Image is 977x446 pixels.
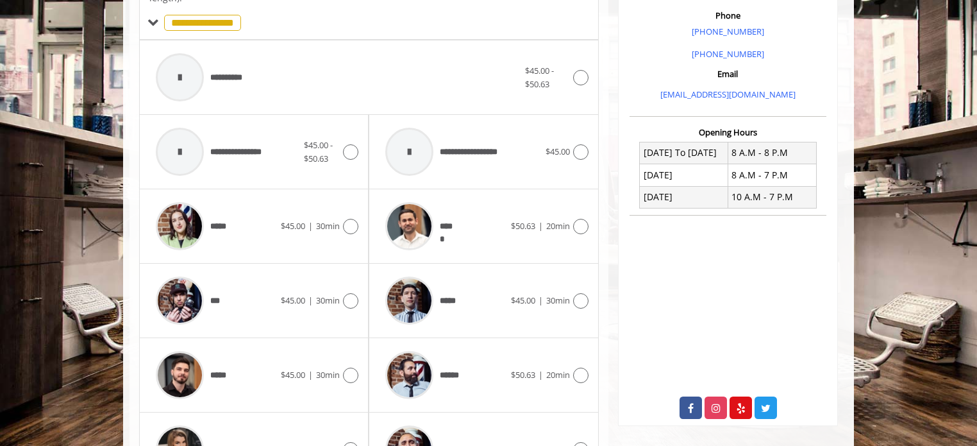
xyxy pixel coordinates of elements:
[308,369,313,381] span: |
[539,295,543,306] span: |
[281,220,305,232] span: $45.00
[546,369,570,381] span: 20min
[640,164,728,186] td: [DATE]
[308,220,313,232] span: |
[546,295,570,306] span: 30min
[660,89,796,100] a: [EMAIL_ADDRESS][DOMAIN_NAME]
[281,369,305,381] span: $45.00
[316,295,340,306] span: 30min
[546,220,570,232] span: 20min
[692,48,764,60] a: [PHONE_NUMBER]
[633,11,823,20] h3: Phone
[546,146,570,157] span: $45.00
[511,369,535,381] span: $50.63
[525,65,554,90] span: $45.00 - $50.63
[308,295,313,306] span: |
[728,142,816,164] td: 8 A.M - 8 P.M
[304,139,333,164] span: $45.00 - $50.63
[316,369,340,381] span: 30min
[281,295,305,306] span: $45.00
[728,164,816,186] td: 8 A.M - 7 P.M
[640,186,728,208] td: [DATE]
[630,128,826,137] h3: Opening Hours
[539,369,543,381] span: |
[316,220,340,232] span: 30min
[728,186,816,208] td: 10 A.M - 7 P.M
[640,142,728,164] td: [DATE] To [DATE]
[511,220,535,232] span: $50.63
[511,295,535,306] span: $45.00
[633,69,823,78] h3: Email
[539,220,543,232] span: |
[692,26,764,37] a: [PHONE_NUMBER]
